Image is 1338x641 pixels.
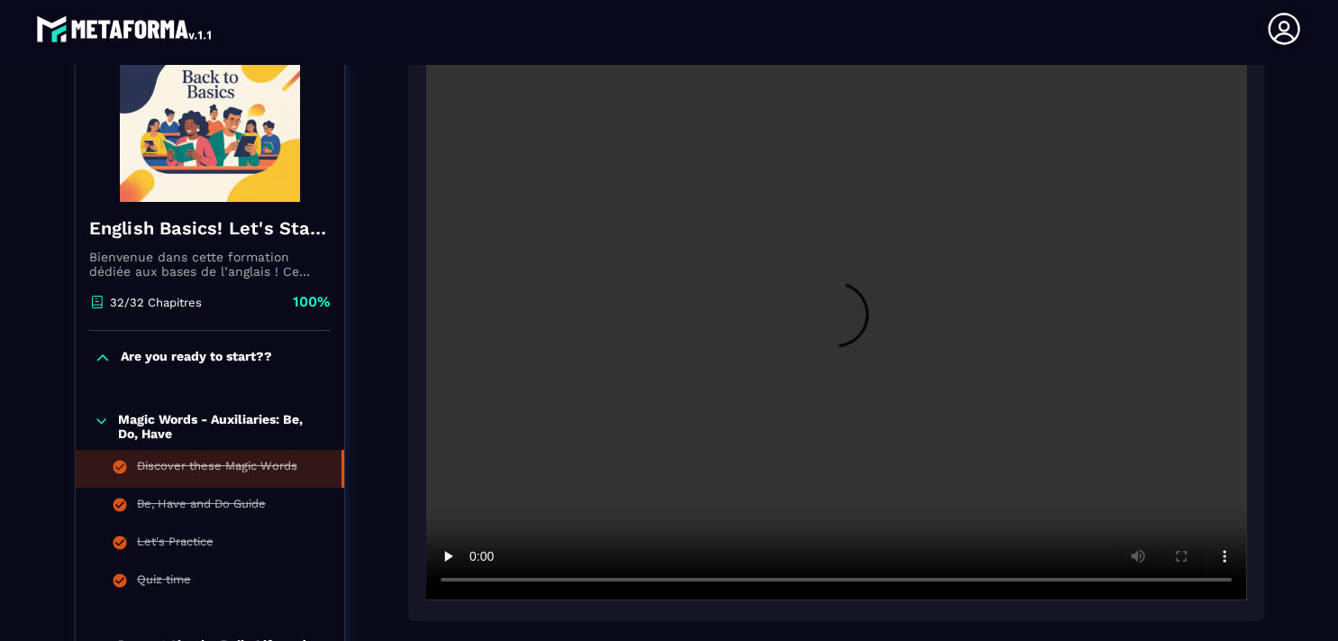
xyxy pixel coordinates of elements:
[118,412,326,441] p: Magic Words - Auxiliaries: Be, Do, Have
[89,215,331,241] h4: English Basics! Let's Start English.
[137,459,297,479] div: Discover these Magic Words
[110,296,202,309] p: 32/32 Chapitres
[137,535,214,554] div: Let's Practice
[121,349,272,367] p: Are you ready to start??
[89,22,331,202] img: banner
[137,497,266,517] div: Be, Have and Do Guide
[137,572,191,592] div: Quiz time
[293,292,331,312] p: 100%
[89,250,331,279] p: Bienvenue dans cette formation dédiée aux bases de l’anglais ! Ce module a été conçu pour les déb...
[36,11,214,47] img: logo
